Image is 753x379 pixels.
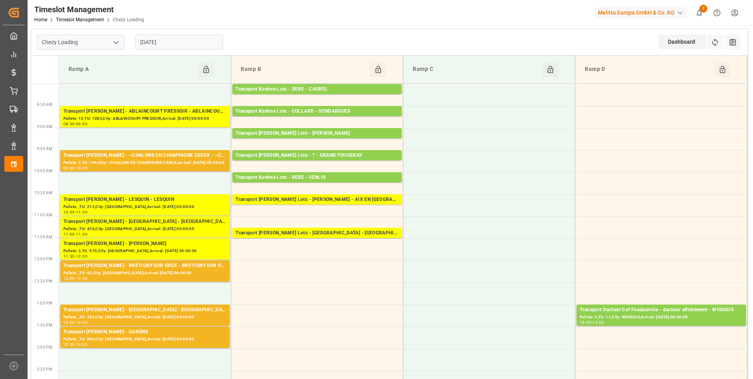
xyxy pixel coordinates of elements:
div: 11:00 [63,232,75,236]
div: Pallets: 11,TU: 922,City: [GEOGRAPHIC_DATA],Arrival: [DATE] 00:00:00 [236,160,399,166]
div: - [75,232,76,236]
div: Ramp C [410,62,542,77]
div: Transport [PERSON_NAME] - BRETIGNY SUR ORGE - BRETIGNY SUR ORGE [63,262,226,270]
a: Timeslot Management [56,17,104,22]
div: 13:00 [580,321,591,324]
div: 13:30 [63,343,75,346]
div: 12:00 [63,277,75,280]
div: - [75,122,76,126]
div: Ramp B [237,62,370,77]
div: 11:30 [63,255,75,258]
button: open menu [110,36,122,48]
div: Transport [PERSON_NAME] - ABLAINCOURT PRESSOIR - ABLAINCOURT PRESSOIR [63,108,226,115]
div: Pallets: ,TU: 656,City: [GEOGRAPHIC_DATA],Arrival: [DATE] 00:00:00 [63,336,226,343]
div: Pallets: 3,TU: 570,City: [GEOGRAPHIC_DATA],Arrival: [DATE] 00:00:00 [63,248,226,255]
div: - [75,255,76,258]
div: 09:30 [63,166,75,170]
span: 12:30 PM [34,279,52,283]
div: Pallets: ,TU: 213,City: [GEOGRAPHIC_DATA],Arrival: [DATE] 00:00:00 [63,204,226,210]
div: Pallets: 20,TU: 464,City: [GEOGRAPHIC_DATA],Arrival: [DATE] 00:00:00 [236,115,399,122]
div: 12:30 [76,277,87,280]
div: 10:30 [63,210,75,214]
button: Melitta Europa GmbH & Co. KG [595,5,690,20]
div: Melitta Europa GmbH & Co. KG [595,7,687,19]
div: 13:30 [76,321,87,324]
div: Pallets: 2,TU: 289,City: [GEOGRAPHIC_DATA],Arrival: [DATE] 00:00:00 [236,93,399,100]
div: 09:00 [76,122,87,126]
span: 11:00 AM [34,213,52,217]
div: Pallets: 3,TU: 11,City: WISSOUS,Arrival: [DATE] 00:00:00 [580,314,743,321]
div: Pallets: 13,TU: 1083,City: ABLAINCOURT PRESSOIR,Arrival: [DATE] 00:00:00 [63,115,226,122]
div: 10:00 [76,166,87,170]
div: Pallets: ,TU: 62,City: [GEOGRAPHIC_DATA],Arrival: [DATE] 00:00:00 [63,270,226,277]
div: Dashboard [658,35,706,49]
div: Pallets: ,TU: 122,City: [GEOGRAPHIC_DATA],Arrival: [DATE] 00:00:00 [236,237,399,244]
div: Pallets: ,TU: 67,City: [GEOGRAPHIC_DATA],Arrival: [DATE] 00:00:00 [236,204,399,210]
div: Transport [PERSON_NAME] Lots - [GEOGRAPHIC_DATA] - [GEOGRAPHIC_DATA] [236,229,399,237]
div: Transport [PERSON_NAME] Lots - ? - GRAND FOUGERAY [236,152,399,160]
a: Home [34,17,47,22]
input: DD-MM-YYYY [135,35,223,50]
div: Pallets: ,TU: 262,City: [GEOGRAPHIC_DATA],Arrival: [DATE] 00:00:00 [63,314,226,321]
div: Transport [PERSON_NAME] - LESQUIN - LESQUIN [63,196,226,204]
div: Pallets: 2,TU: 796,City: ~CHALONS EN CHAMPAGNE CEDEX,Arrival: [DATE] 00:00:00 [63,160,226,166]
div: 12:00 [76,255,87,258]
div: Transport [PERSON_NAME] Lots - [PERSON_NAME] - AIX EN [GEOGRAPHIC_DATA] [236,196,399,204]
div: - [75,321,76,324]
div: - [75,210,76,214]
div: 14:00 [76,343,87,346]
div: 11:00 [76,210,87,214]
div: - [75,166,76,170]
button: Help Center [708,4,726,22]
div: Transport Kuehne Lots - DERE - SENLIS [236,174,399,182]
div: Transport Kuehne Lots - DERE - CAUREL [236,85,399,93]
div: - [75,277,76,280]
div: Timeslot Management [34,4,144,15]
div: Ramp D [582,62,714,77]
div: Ramp A [65,62,198,77]
div: Pallets: 1,TU: ,City: CARQUEFOU,Arrival: [DATE] 00:00:00 [236,137,399,144]
button: show 2 new notifications [690,4,708,22]
div: 13:00 [63,321,75,324]
div: 08:30 [63,122,75,126]
div: Transport [PERSON_NAME] - [GEOGRAPHIC_DATA] - [GEOGRAPHIC_DATA] [63,218,226,226]
div: Transport [PERSON_NAME] - [PERSON_NAME] [63,240,226,248]
span: 9:30 AM [37,147,52,151]
span: 12:00 PM [34,257,52,261]
div: Transport [PERSON_NAME] Lots - [PERSON_NAME] [236,130,399,137]
span: 2 [699,5,707,13]
span: 2:30 PM [37,367,52,372]
div: - [75,343,76,346]
span: 1:00 PM [37,301,52,305]
div: Transport Dachser Cof Foodservice - dachser affretement - WISSOUS [580,306,743,314]
div: Transport [PERSON_NAME] - ~CHALONS EN CHAMPAGNE CEDEX - ~CHALONS EN CHAMPAGNE CEDEX [63,152,226,160]
span: 1:30 PM [37,323,52,327]
div: 13:30 [592,321,604,324]
span: 11:30 AM [34,235,52,239]
span: 8:30 AM [37,102,52,107]
div: 11:30 [76,232,87,236]
span: 9:00 AM [37,124,52,129]
div: Transport [PERSON_NAME] - [GEOGRAPHIC_DATA] - [GEOGRAPHIC_DATA] [63,306,226,314]
div: Pallets: ,TU: 428,City: [GEOGRAPHIC_DATA],Arrival: [DATE] 00:00:00 [63,226,226,232]
span: 10:00 AM [34,169,52,173]
div: Transport [PERSON_NAME] - GARONS [63,328,226,336]
div: Transport Kuehne Lots - COLLARD - VENDARGUES [236,108,399,115]
input: Type to search/select [37,35,124,50]
span: 10:30 AM [34,191,52,195]
div: - [591,321,592,324]
span: 2:00 PM [37,345,52,349]
div: Pallets: 2,TU: 1221,City: [GEOGRAPHIC_DATA],Arrival: [DATE] 00:00:00 [236,182,399,188]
